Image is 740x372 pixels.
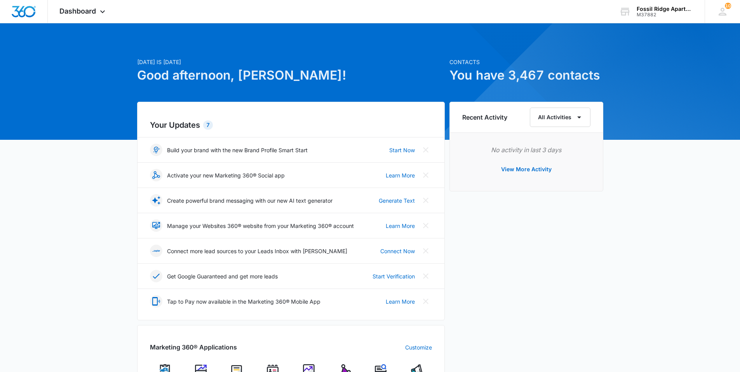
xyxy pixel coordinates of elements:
p: [DATE] is [DATE] [137,58,445,66]
div: 7 [203,120,213,130]
button: Close [420,194,432,207]
button: View More Activity [493,160,559,179]
button: All Activities [530,108,590,127]
button: Close [420,219,432,232]
button: Close [420,270,432,282]
a: Start Verification [373,272,415,280]
div: account name [637,6,693,12]
h1: Good afternoon, [PERSON_NAME]! [137,66,445,85]
p: Manage your Websites 360® website from your Marketing 360® account [167,222,354,230]
div: notifications count [725,3,731,9]
p: Contacts [449,58,603,66]
button: Close [420,169,432,181]
a: Start Now [389,146,415,154]
button: Close [420,144,432,156]
h2: Marketing 360® Applications [150,342,237,352]
button: Close [420,295,432,308]
h6: Recent Activity [462,113,507,122]
a: Generate Text [379,196,415,205]
a: Learn More [386,171,415,179]
h1: You have 3,467 contacts [449,66,603,85]
span: 10 [725,3,731,9]
div: account id [637,12,693,17]
h2: Your Updates [150,119,432,131]
span: Dashboard [59,7,96,15]
p: Tap to Pay now available in the Marketing 360® Mobile App [167,297,320,306]
p: Activate your new Marketing 360® Social app [167,171,285,179]
p: Connect more lead sources to your Leads Inbox with [PERSON_NAME] [167,247,347,255]
p: Get Google Guaranteed and get more leads [167,272,278,280]
a: Learn More [386,297,415,306]
a: Customize [405,343,432,351]
p: Build your brand with the new Brand Profile Smart Start [167,146,308,154]
a: Learn More [386,222,415,230]
p: No activity in last 3 days [462,145,590,155]
button: Close [420,245,432,257]
p: Create powerful brand messaging with our new AI text generator [167,196,333,205]
a: Connect Now [380,247,415,255]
